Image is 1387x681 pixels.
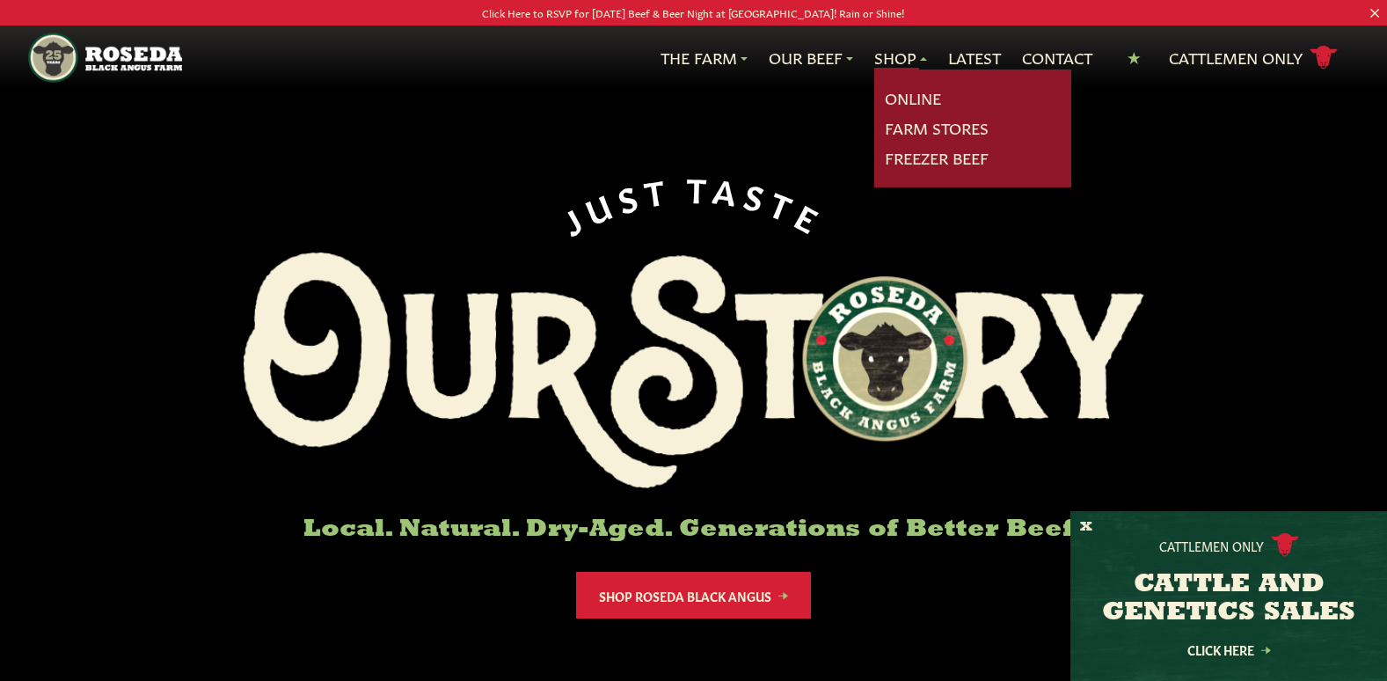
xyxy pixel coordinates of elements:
[712,170,746,209] span: A
[661,47,748,70] a: The Farm
[874,47,927,70] a: Shop
[1022,47,1092,70] a: Contact
[885,117,989,140] a: Farm Stores
[576,572,811,619] a: Shop Roseda Black Angus
[792,195,832,238] span: E
[1159,537,1264,554] p: Cattlemen Only
[642,170,675,209] span: T
[1092,571,1365,627] h3: CATTLE AND GENETICS SALES
[69,4,1318,22] p: Click Here to RSVP for [DATE] Beef & Beer Night at [GEOGRAPHIC_DATA]! Rain or Shine!
[885,147,989,170] a: Freezer Beef
[244,516,1144,544] h6: Local. Natural. Dry-Aged. Generations of Better Beef.
[28,26,1360,90] nav: Main Navigation
[741,175,776,216] span: S
[1169,42,1338,73] a: Cattlemen Only
[1150,644,1308,655] a: Click Here
[948,47,1001,70] a: Latest
[28,33,183,83] img: https://roseda.com/wp-content/uploads/2021/05/roseda-25-header.png
[613,174,647,215] span: S
[687,169,715,205] span: T
[885,87,941,110] a: Online
[554,169,834,238] div: JUST TASTE
[1080,518,1092,537] button: X
[579,182,621,227] span: U
[244,253,1144,488] img: Roseda Black Aangus Farm
[1271,533,1299,557] img: cattle-icon.svg
[769,47,853,70] a: Our Beef
[555,196,592,238] span: J
[766,183,805,226] span: T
